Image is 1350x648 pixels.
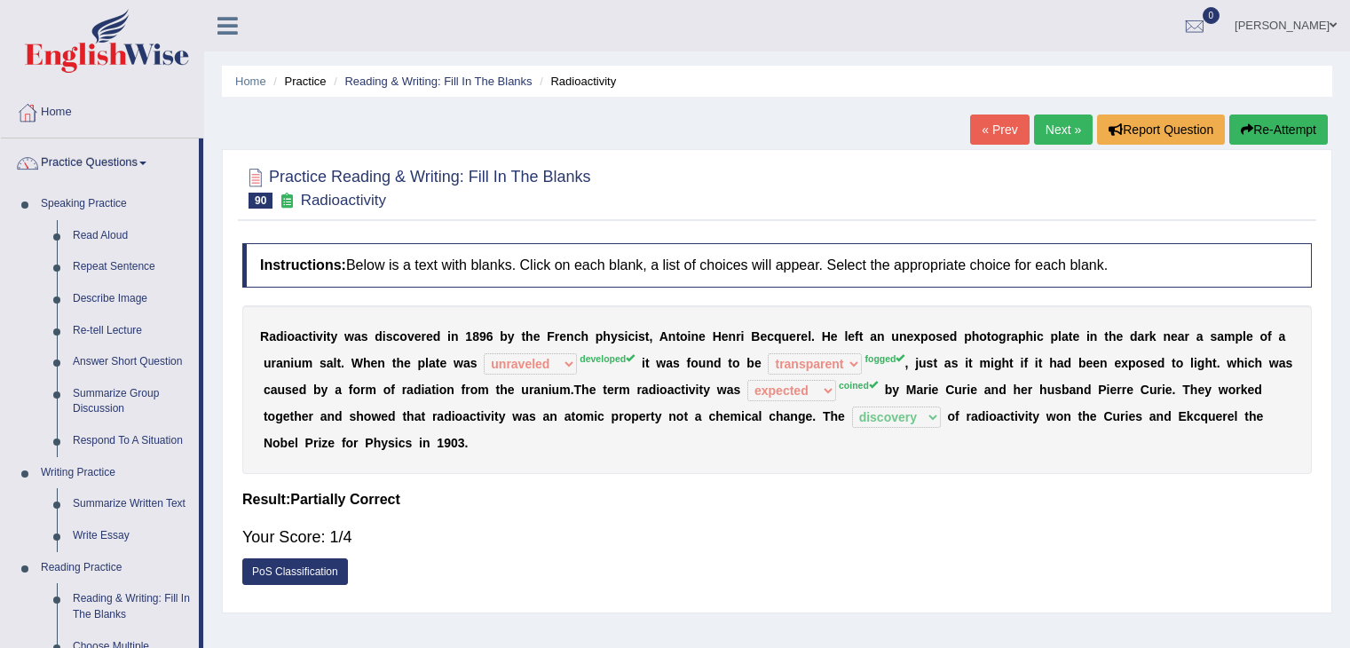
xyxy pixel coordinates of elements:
[377,356,385,370] b: n
[754,356,762,370] b: e
[426,329,433,344] b: e
[529,383,533,397] b: r
[650,329,653,344] b: ,
[242,558,348,585] a: PoS Classification
[271,356,275,370] b: r
[431,383,436,397] b: t
[312,329,316,344] b: i
[295,329,302,344] b: a
[848,329,855,344] b: e
[904,356,908,370] b: ,
[1194,356,1197,370] b: i
[1176,356,1184,370] b: o
[713,329,722,344] b: H
[645,356,650,370] b: t
[422,329,426,344] b: r
[1097,115,1225,145] button: Report Question
[555,329,559,344] b: r
[290,356,294,370] b: i
[1285,356,1292,370] b: s
[618,329,625,344] b: s
[344,75,532,88] a: Reading & Writing: Fill In The Blanks
[1086,356,1093,370] b: e
[407,383,414,397] b: a
[950,329,958,344] b: d
[691,356,699,370] b: o
[451,329,459,344] b: n
[1,88,203,132] a: Home
[970,115,1029,145] a: « Prev
[1244,356,1248,370] b: i
[1116,329,1123,344] b: e
[533,383,541,397] b: a
[714,356,722,370] b: d
[581,383,589,397] b: h
[589,383,596,397] b: e
[1136,356,1144,370] b: o
[334,356,337,370] b: l
[336,356,341,370] b: t
[980,356,991,370] b: m
[979,329,987,344] b: o
[1037,329,1044,344] b: c
[316,329,323,344] b: v
[65,583,199,630] a: Reading & Writing: Fill In The Blanks
[751,329,760,344] b: B
[65,520,199,552] a: Write Essay
[335,383,342,397] b: a
[235,75,266,88] a: Home
[320,356,327,370] b: s
[283,329,287,344] b: i
[344,329,354,344] b: w
[822,329,831,344] b: H
[447,329,451,344] b: i
[371,356,378,370] b: e
[479,329,486,344] b: 9
[559,329,566,344] b: e
[906,329,913,344] b: e
[928,329,936,344] b: o
[915,356,919,370] b: j
[855,329,859,344] b: f
[360,383,365,397] b: r
[1190,356,1194,370] b: l
[1138,329,1145,344] b: a
[574,383,582,397] b: T
[470,383,478,397] b: o
[968,356,973,370] b: t
[1090,329,1098,344] b: n
[699,329,706,344] b: e
[65,425,199,457] a: Respond To A Situation
[465,383,470,397] b: r
[951,356,959,370] b: s
[1020,356,1023,370] b: i
[603,329,611,344] b: h
[269,329,276,344] b: a
[264,383,271,397] b: c
[351,356,363,370] b: W
[1023,356,1028,370] b: f
[782,329,790,344] b: u
[991,329,999,344] b: o
[260,257,346,273] b: Instructions:
[1086,329,1090,344] b: i
[1062,329,1069,344] b: a
[638,329,645,344] b: s
[269,73,326,90] li: Practice
[392,356,397,370] b: t
[722,329,729,344] b: e
[1143,356,1150,370] b: s
[687,356,691,370] b: f
[1069,329,1073,344] b: t
[439,356,446,370] b: e
[1018,329,1026,344] b: p
[1007,329,1011,344] b: r
[361,329,368,344] b: s
[1259,329,1267,344] b: o
[675,329,680,344] b: t
[642,356,645,370] b: i
[1196,329,1204,344] b: a
[1100,356,1108,370] b: n
[1204,356,1212,370] b: h
[287,329,295,344] b: o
